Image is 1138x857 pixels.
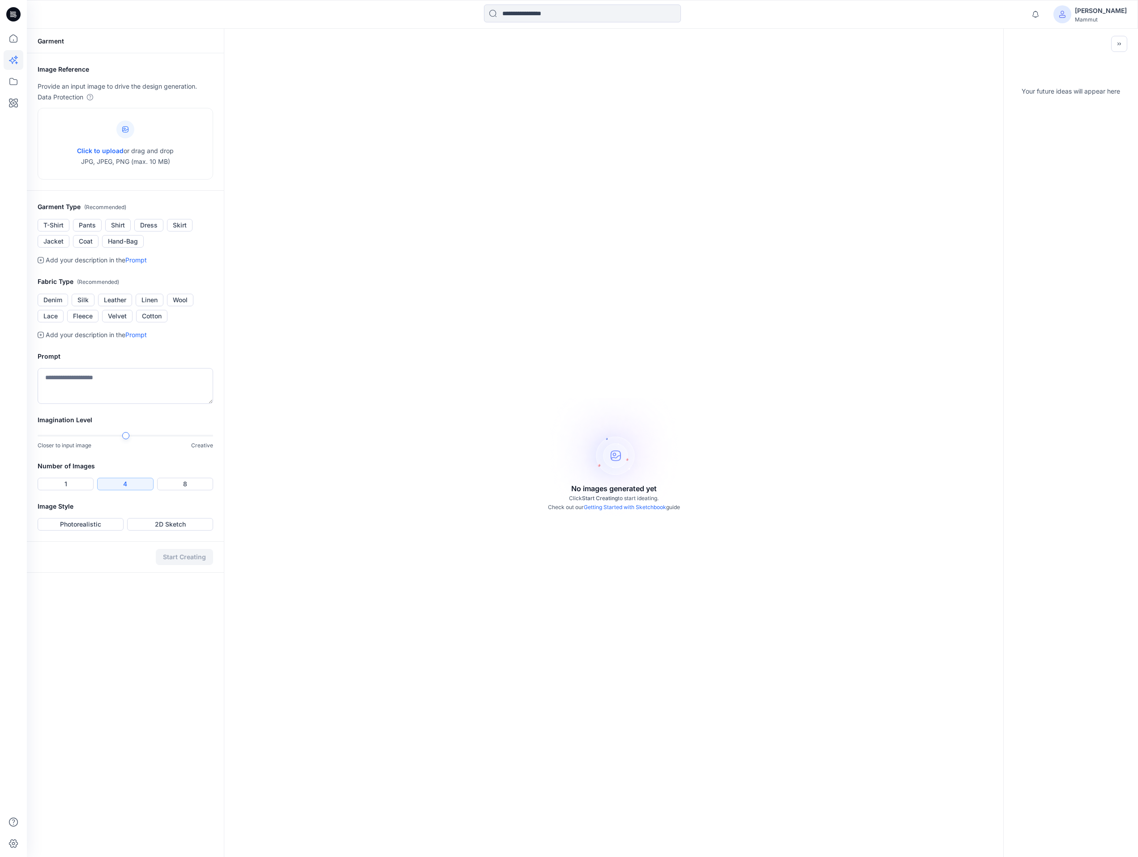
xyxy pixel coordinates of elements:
[77,279,119,285] span: ( Recommended )
[1111,36,1127,52] button: Toggle idea bar
[38,518,124,531] button: Photorealistic
[1075,16,1127,23] div: Mammut
[38,294,68,306] button: Denim
[38,501,213,512] h2: Image Style
[73,219,102,231] button: Pants
[167,294,193,306] button: Wool
[38,351,213,362] h2: Prompt
[38,310,64,322] button: Lace
[46,255,147,266] p: Add your description in the
[72,294,94,306] button: Silk
[38,478,94,490] button: 1
[77,146,174,167] p: or drag and drop JPG, JPEG, PNG (max. 10 MB)
[38,276,213,287] h2: Fabric Type
[1004,82,1138,97] p: Your future ideas will appear here
[38,219,69,231] button: T-Shirt
[582,495,618,501] span: Start Creating
[1059,11,1066,18] svg: avatar
[67,310,98,322] button: Fleece
[38,64,213,75] h2: Image Reference
[191,441,213,450] p: Creative
[84,204,126,210] span: ( Recommended )
[1075,5,1127,16] div: [PERSON_NAME]
[38,81,213,92] p: Provide an input image to drive the design generation.
[548,494,680,512] p: Click to start ideating. Check out our guide
[127,518,213,531] button: 2D Sketch
[167,219,193,231] button: Skirt
[38,415,213,425] h2: Imagination Level
[125,256,147,264] a: Prompt
[136,310,167,322] button: Cotton
[134,219,163,231] button: Dress
[125,331,147,339] a: Prompt
[102,310,133,322] button: Velvet
[73,235,98,248] button: Coat
[571,483,657,494] p: No images generated yet
[105,219,131,231] button: Shirt
[38,201,213,213] h2: Garment Type
[38,441,91,450] p: Closer to input image
[38,461,213,471] h2: Number of Images
[38,92,83,103] p: Data Protection
[97,478,153,490] button: 4
[46,330,147,340] p: Add your description in the
[38,235,69,248] button: Jacket
[157,478,213,490] button: 8
[98,294,132,306] button: Leather
[136,294,163,306] button: Linen
[77,147,124,154] span: Click to upload
[102,235,144,248] button: Hand-Bag
[584,504,666,510] a: Getting Started with Sketchbook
